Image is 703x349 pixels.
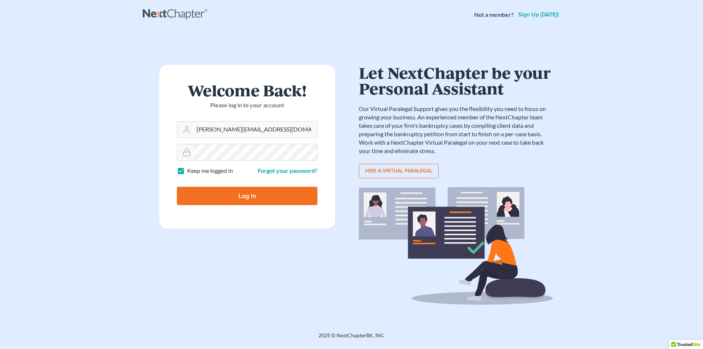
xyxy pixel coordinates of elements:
div: 2025 © NextChapterBK, INC [143,332,560,345]
p: Please log in to your account [177,101,317,109]
h1: Welcome Back! [177,82,317,98]
input: Email Address [194,122,317,138]
label: Keep me logged in [187,167,233,175]
a: Hire a virtual paralegal [359,164,439,178]
a: Forgot your password? [258,167,317,174]
p: Our Virtual Paralegal Support gives you the flexibility you need to focus on growing your busines... [359,105,553,155]
h1: Let NextChapter be your Personal Assistant [359,65,553,96]
a: Sign up [DATE]! [517,12,560,18]
img: virtual_paralegal_bg-b12c8cf30858a2b2c02ea913d52db5c468ecc422855d04272ea22d19010d70dc.svg [359,187,553,305]
input: Log In [177,187,317,205]
strong: Not a member? [474,11,514,19]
